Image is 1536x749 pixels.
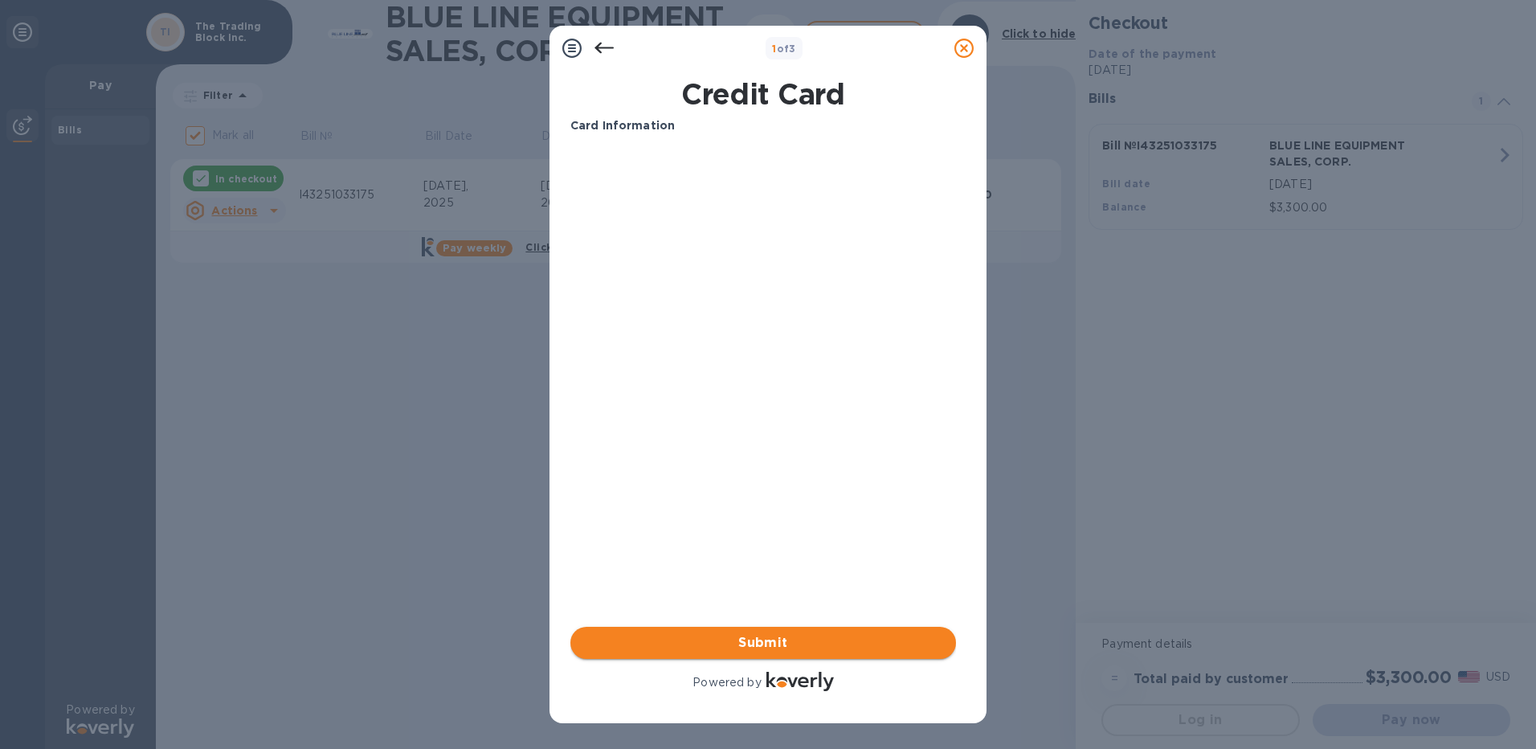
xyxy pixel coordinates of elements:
[766,672,834,691] img: Logo
[570,627,956,659] button: Submit
[564,77,962,111] h1: Credit Card
[692,674,761,691] p: Powered by
[772,43,776,55] span: 1
[570,147,956,388] iframe: Your browser does not support iframes
[583,633,943,653] span: Submit
[570,119,675,132] b: Card Information
[772,43,796,55] b: of 3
